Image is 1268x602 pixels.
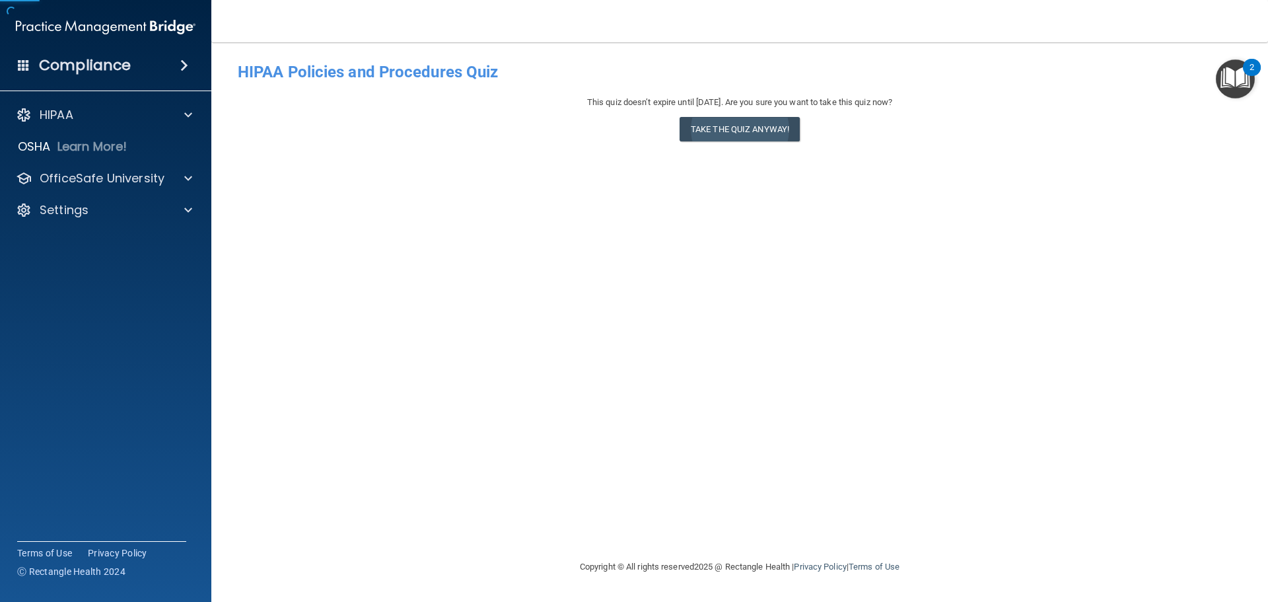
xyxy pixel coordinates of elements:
a: Terms of Use [17,546,72,560]
p: OfficeSafe University [40,170,164,186]
div: Copyright © All rights reserved 2025 @ Rectangle Health | | [499,546,981,588]
p: HIPAA [40,107,73,123]
a: Terms of Use [849,562,899,572]
a: Settings [16,202,192,218]
a: Privacy Policy [88,546,147,560]
iframe: Drift Widget Chat Controller [1202,511,1252,561]
div: 2 [1250,67,1254,85]
p: OSHA [18,139,51,155]
button: Open Resource Center, 2 new notifications [1216,59,1255,98]
div: This quiz doesn’t expire until [DATE]. Are you sure you want to take this quiz now? [238,94,1242,110]
a: OfficeSafe University [16,170,192,186]
p: Learn More! [57,139,127,155]
span: Ⓒ Rectangle Health 2024 [17,565,125,578]
a: Privacy Policy [794,562,846,572]
img: PMB logo [16,14,195,40]
p: Settings [40,202,88,218]
h4: HIPAA Policies and Procedures Quiz [238,63,1242,81]
h4: Compliance [39,56,131,75]
button: Take the quiz anyway! [680,117,800,141]
a: HIPAA [16,107,192,123]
